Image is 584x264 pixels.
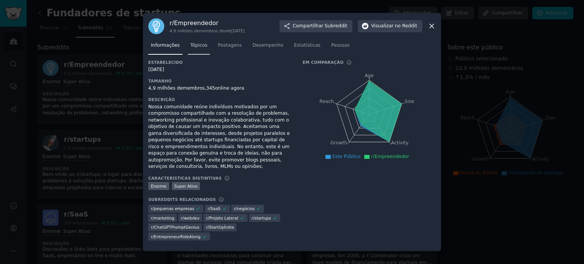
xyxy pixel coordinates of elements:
font: Tópicos [190,43,208,48]
font: Estatísticas [294,43,321,48]
font: marketing [154,216,175,220]
a: Tópicos [188,40,210,55]
font: Informações [151,43,180,48]
font: r/ [151,234,154,239]
font: r/ [170,19,174,27]
tspan: Size [405,98,414,104]
font: Empreendedor [174,19,219,27]
font: r/ [151,225,154,229]
tspan: Growth [330,140,347,145]
img: Empreendedor [148,18,164,34]
font: r/ [151,206,154,211]
font: 345 [206,85,215,91]
font: Super Ativo [175,184,198,188]
button: CompartilharSubreddit [279,20,352,32]
font: r/ [181,216,184,220]
font: membros, [183,85,206,91]
font: 4,9 milhões de [148,85,183,91]
font: Este Público [332,154,360,159]
font: r/ [252,216,255,220]
font: [DATE] [148,67,164,72]
font: r/ [234,206,237,211]
a: Pessoas [328,40,352,55]
font: r/Empreendedor [371,154,409,159]
font: webdev [184,216,200,220]
font: Postagens [218,43,242,48]
font: Estabelecido [148,60,183,65]
font: [DATE] [231,28,245,33]
tspan: Reach [319,98,334,104]
font: online agora [215,85,244,91]
a: Postagens [215,40,244,55]
font: Enorme [151,184,167,188]
font: r/ [151,216,154,220]
tspan: Age [365,73,374,78]
font: 4,9 milhões de [170,28,199,33]
font: startups [254,216,271,220]
button: Visualizarno Reddit [358,20,422,32]
font: Desempenho [252,43,283,48]
font: Tamanho [148,79,171,83]
font: Subreddits relacionados [148,197,216,202]
font: pequenas empresas [154,206,194,211]
font: Em comparação [303,60,344,65]
font: SaaS [211,206,221,211]
font: Descrição [148,97,175,102]
font: Projeto Lateral [209,216,238,220]
font: negócios [237,206,255,211]
a: Informações [148,40,182,55]
font: no Reddit [395,23,417,28]
font: Compartilhar [293,23,323,28]
font: membros desde [199,28,232,33]
tspan: Activity [391,140,409,145]
font: Características distintivas [148,176,222,180]
font: ChatGPTPromptGenius [154,225,199,229]
a: Estatísticas [291,40,323,55]
font: Visualizar [371,23,394,28]
a: Desempenho [250,40,286,55]
font: Subreddit [325,23,347,28]
font: r/ [206,225,209,229]
font: StartUpÍndia [209,225,234,229]
font: Pessoas [331,43,350,48]
font: Nossa comunidade reúne indivíduos motivados por um compromisso compartilhado com a resolução de p... [148,104,290,169]
font: r/ [208,206,211,211]
font: EntrepreneurRideAlong [154,234,200,239]
font: r/ [206,216,209,220]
